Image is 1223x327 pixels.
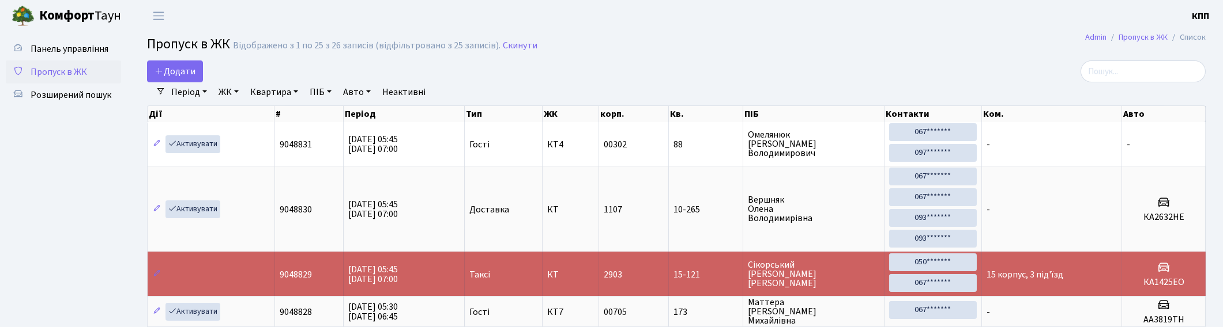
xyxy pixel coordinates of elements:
span: КТ [547,270,594,279]
a: ЖК [214,82,243,102]
span: Таксі [469,270,490,279]
span: 9048828 [280,306,312,318]
span: Гості [469,307,490,317]
a: ПІБ [305,82,336,102]
span: [DATE] 05:30 [DATE] 06:45 [348,301,398,323]
span: Сікорський [PERSON_NAME] [PERSON_NAME] [748,260,879,288]
span: Гості [469,140,490,149]
span: Таун [39,6,121,26]
a: Admin [1085,31,1107,43]
span: 2903 [604,268,622,281]
a: Авто [338,82,375,102]
li: Список [1168,31,1206,44]
span: 00302 [604,138,627,151]
a: Квартира [246,82,303,102]
a: КПП [1192,9,1209,23]
button: Переключити навігацію [144,6,173,25]
span: 10-265 [673,205,738,214]
h5: КА1425ЕО [1127,277,1201,288]
span: [DATE] 05:45 [DATE] 07:00 [348,133,398,155]
span: - [987,306,990,318]
span: 9048830 [280,203,312,216]
a: Активувати [165,303,220,321]
span: Вершняк Олена Володимирівна [748,195,879,223]
a: Додати [147,60,203,82]
input: Пошук... [1081,60,1206,82]
span: 9048829 [280,268,312,281]
span: Доставка [469,205,509,214]
a: Пропуск в ЖК [1119,31,1168,43]
a: Активувати [165,200,220,218]
span: 1107 [604,203,622,216]
th: Період [344,106,465,122]
a: Скинути [503,40,537,51]
span: Пропуск в ЖК [147,34,230,54]
span: Пропуск в ЖК [31,66,87,78]
a: Пропуск в ЖК [6,60,121,83]
span: 15 корпус, 3 під'їзд [987,268,1063,281]
th: # [274,106,344,122]
span: Маттера [PERSON_NAME] Михайлівна [748,298,879,325]
img: logo.png [12,5,35,28]
span: 173 [673,307,738,317]
span: КТ7 [547,307,594,317]
span: 00705 [604,306,627,318]
span: 88 [673,140,738,149]
span: - [1127,138,1130,151]
span: 15-121 [673,270,738,279]
th: Кв. [669,106,743,122]
th: Ком. [982,106,1123,122]
span: КТ [547,205,594,214]
th: Контакти [885,106,982,122]
span: КТ4 [547,140,594,149]
b: КПП [1192,10,1209,22]
th: корп. [599,106,669,122]
span: - [987,138,990,151]
th: ЖК [543,106,599,122]
a: Панель управління [6,37,121,60]
span: [DATE] 05:45 [DATE] 07:00 [348,263,398,286]
a: Розширений пошук [6,83,121,107]
a: Активувати [165,135,220,153]
nav: breadcrumb [1068,25,1223,50]
span: 9048831 [280,138,312,151]
th: Дії [148,106,274,122]
th: ПІБ [743,106,884,122]
span: Панель управління [31,43,108,55]
b: Комфорт [39,6,95,25]
h5: AA3819TH [1127,314,1201,325]
div: Відображено з 1 по 25 з 26 записів (відфільтровано з 25 записів). [233,40,501,51]
h5: КА2632НЕ [1127,212,1201,223]
a: Період [167,82,212,102]
span: Додати [155,65,195,78]
span: Розширений пошук [31,89,111,101]
span: [DATE] 05:45 [DATE] 07:00 [348,198,398,220]
a: Неактивні [378,82,430,102]
th: Тип [465,106,543,122]
span: - [987,203,990,216]
span: Омелянюк [PERSON_NAME] Володимирович [748,130,879,158]
th: Авто [1122,106,1206,122]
